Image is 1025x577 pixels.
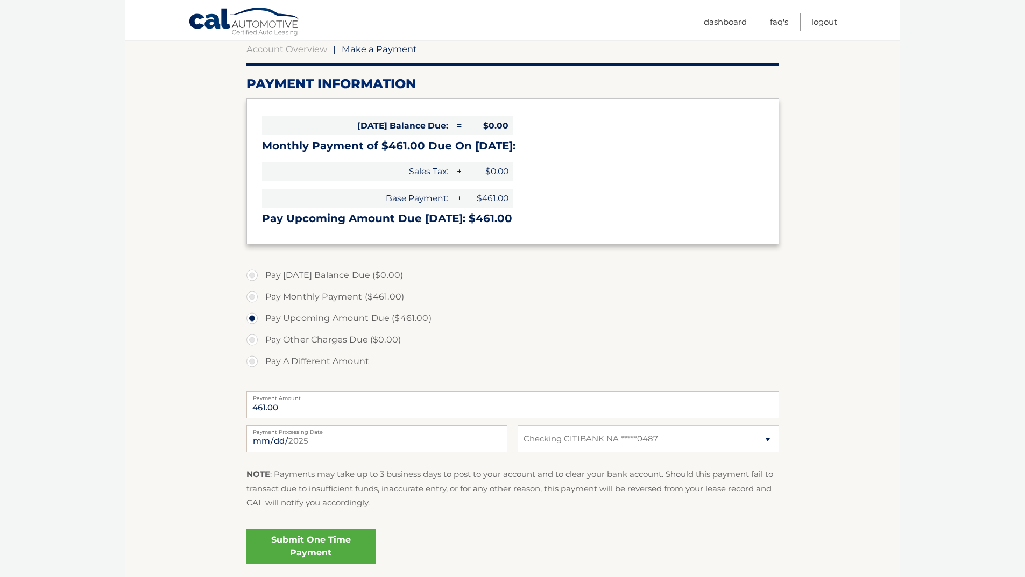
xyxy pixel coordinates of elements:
a: Cal Automotive [188,7,301,38]
span: + [453,162,464,181]
label: Pay Other Charges Due ($0.00) [246,329,779,351]
label: Pay Monthly Payment ($461.00) [246,286,779,308]
strong: NOTE [246,469,270,479]
a: Account Overview [246,44,327,54]
h3: Pay Upcoming Amount Due [DATE]: $461.00 [262,212,764,225]
label: Payment Processing Date [246,425,507,434]
input: Payment Amount [246,391,779,418]
label: Pay A Different Amount [246,351,779,372]
h2: Payment Information [246,76,779,92]
span: Sales Tax: [262,162,453,181]
label: Payment Amount [246,391,779,400]
span: Make a Payment [342,44,417,54]
span: $461.00 [464,189,513,208]
a: Logout [811,13,837,31]
input: Payment Date [246,425,507,452]
label: Pay Upcoming Amount Due ($461.00) [246,308,779,329]
a: FAQ's [770,13,788,31]
span: + [453,189,464,208]
a: Dashboard [704,13,747,31]
span: [DATE] Balance Due: [262,116,453,135]
span: $0.00 [464,162,513,181]
p: : Payments may take up to 3 business days to post to your account and to clear your bank account.... [246,467,779,510]
a: Submit One Time Payment [246,529,376,564]
span: $0.00 [464,116,513,135]
span: | [333,44,336,54]
span: = [453,116,464,135]
label: Pay [DATE] Balance Due ($0.00) [246,265,779,286]
h3: Monthly Payment of $461.00 Due On [DATE]: [262,139,764,153]
span: Base Payment: [262,189,453,208]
